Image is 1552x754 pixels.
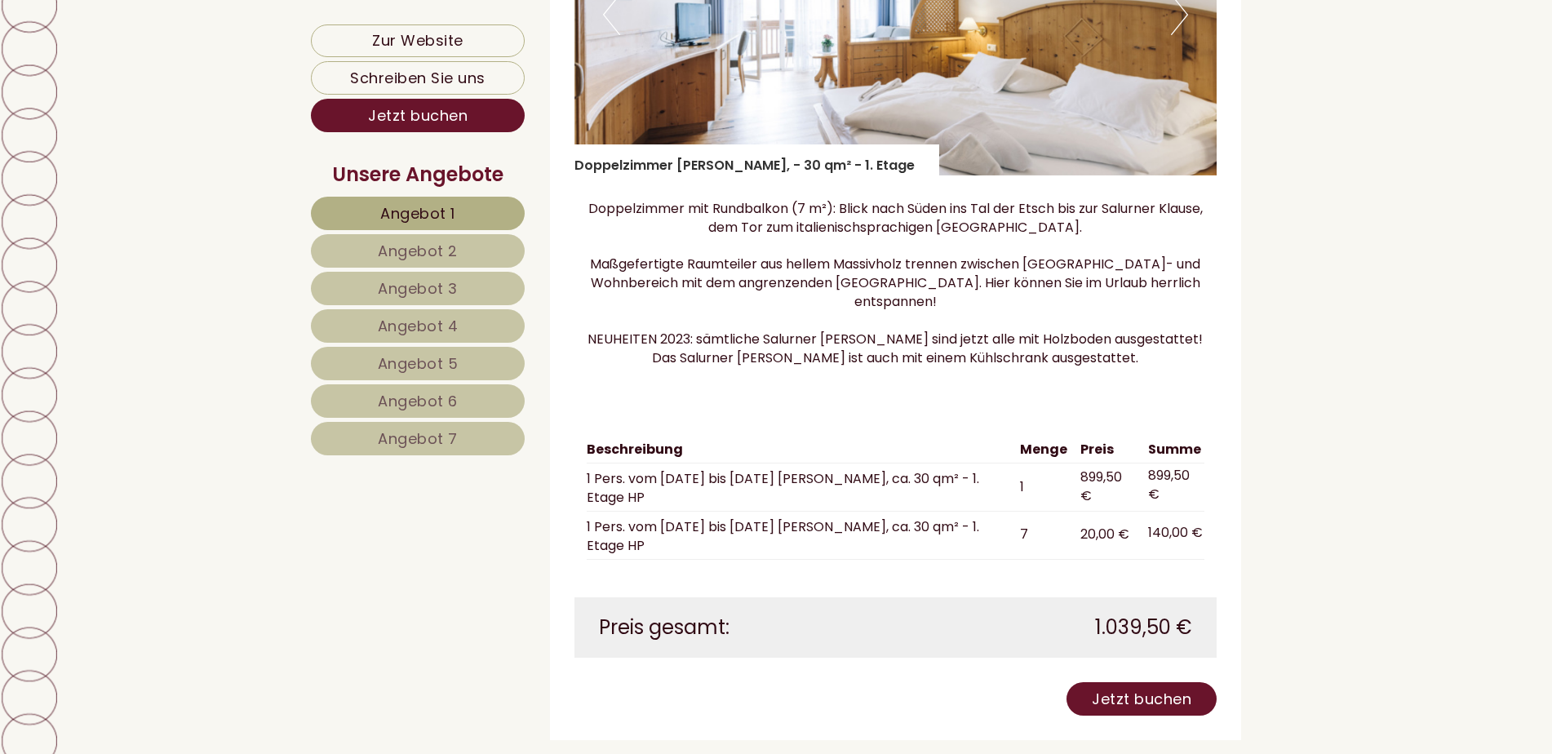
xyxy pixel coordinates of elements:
div: Doppelzimmer [PERSON_NAME], - 30 qm² - 1. Etage [574,144,939,175]
span: 899,50 € [1080,468,1122,505]
span: Angebot 4 [378,316,459,336]
small: 10:43 [360,82,619,94]
th: Preis [1074,437,1142,463]
span: Angebot 3 [378,278,458,299]
span: Angebot 2 [378,241,458,261]
div: Preis gesamt: [587,614,896,641]
th: Summe [1142,437,1204,463]
span: 20,00 € [1080,525,1129,543]
td: 140,00 € [1142,511,1204,559]
td: 1 [1013,463,1074,512]
th: Beschreibung [587,437,1014,463]
td: 1 Pers. vom [DATE] bis [DATE] [PERSON_NAME], ca. 30 qm² - 1. Etage HP [587,463,1014,512]
a: Schreiben Sie uns [311,61,525,95]
th: Menge [1013,437,1074,463]
td: 1 Pers. vom [DATE] bis [DATE] [PERSON_NAME], ca. 30 qm² - 1. Etage HP [587,511,1014,559]
a: Jetzt buchen [1066,682,1217,716]
span: Angebot 1 [380,203,455,224]
div: Unsere Angebote [311,161,525,188]
p: Doppelzimmer mit Rundbalkon (7 m²): Blick nach Süden ins Tal der Etsch bis zur Salurner Klause, d... [574,200,1217,368]
button: Senden [535,425,643,459]
span: Angebot 6 [378,391,458,411]
a: Zur Website [311,24,525,57]
span: 1.039,50 € [1095,614,1192,641]
span: Angebot 7 [378,428,458,449]
td: 7 [1013,511,1074,559]
span: Angebot 5 [378,353,459,374]
td: 899,50 € [1142,463,1204,512]
div: Sie [360,51,619,64]
div: Guten Tag, wie können wir Ihnen helfen? [352,47,631,97]
a: Jetzt buchen [311,99,525,132]
div: [DATE] [290,12,354,39]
